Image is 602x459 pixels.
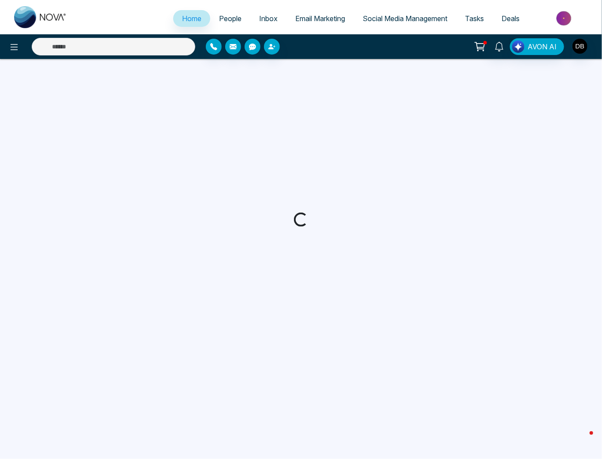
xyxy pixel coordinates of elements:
span: Email Marketing [295,14,345,23]
span: Inbox [259,14,278,23]
span: Tasks [465,14,484,23]
a: People [210,10,250,27]
span: Home [182,14,201,23]
span: AVON AI [528,41,557,52]
span: People [219,14,242,23]
button: AVON AI [510,38,564,55]
iframe: Intercom live chat [572,429,593,450]
a: Deals [493,10,528,27]
a: Home [173,10,210,27]
a: Inbox [250,10,286,27]
img: Lead Flow [512,40,524,53]
img: User Avatar [572,39,587,54]
a: Email Marketing [286,10,354,27]
img: Market-place.gif [533,8,597,28]
img: Nova CRM Logo [14,6,67,28]
span: Deals [502,14,520,23]
a: Tasks [456,10,493,27]
span: Social Media Management [363,14,447,23]
a: Social Media Management [354,10,456,27]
